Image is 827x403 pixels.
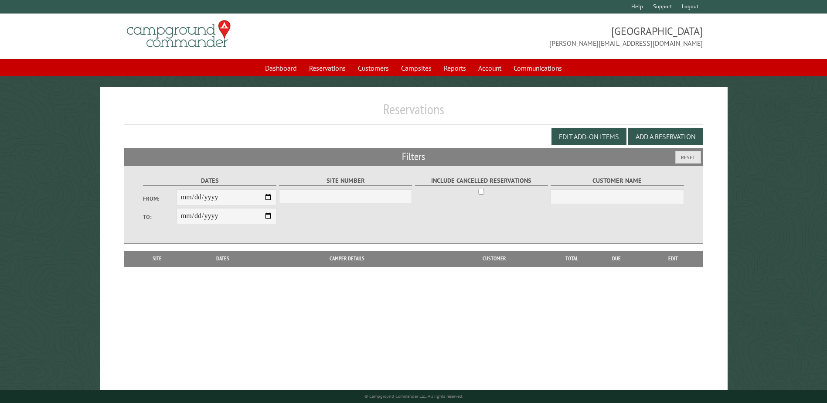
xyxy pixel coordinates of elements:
a: Reservations [304,60,351,76]
a: Account [473,60,507,76]
h1: Reservations [124,101,702,125]
button: Edit Add-on Items [551,128,626,145]
a: Reports [439,60,471,76]
a: Communications [508,60,567,76]
th: Edit [644,251,703,266]
button: Add a Reservation [628,128,703,145]
label: Include Cancelled Reservations [415,176,548,186]
th: Dates [186,251,260,266]
th: Due [589,251,644,266]
label: From: [143,195,176,203]
a: Campsites [396,60,437,76]
h2: Filters [124,148,702,165]
a: Dashboard [260,60,302,76]
label: Dates [143,176,276,186]
th: Camper Details [260,251,434,266]
th: Customer [434,251,554,266]
label: Customer Name [551,176,684,186]
button: Reset [675,151,701,164]
label: To: [143,213,176,221]
span: [GEOGRAPHIC_DATA] [PERSON_NAME][EMAIL_ADDRESS][DOMAIN_NAME] [414,24,703,48]
th: Site [129,251,185,266]
img: Campground Commander [124,17,233,51]
a: Customers [353,60,394,76]
label: Site Number [279,176,412,186]
th: Total [554,251,589,266]
small: © Campground Commander LLC. All rights reserved. [364,393,463,399]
